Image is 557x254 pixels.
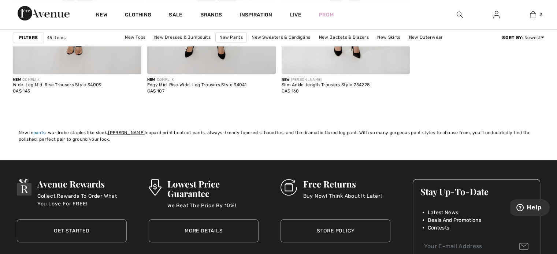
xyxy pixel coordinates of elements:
a: New [96,12,107,19]
h3: Lowest Price Guarantee [167,179,259,198]
a: New Tops [121,33,149,42]
a: [PERSON_NAME] [108,130,145,135]
p: Collect Rewards To Order What You Love For FREE! [37,192,127,207]
div: : wardrobe staples like sleek, leopard print bootcut pants, always-trendy tapered silhouettes, an... [19,129,538,143]
a: 3 [515,10,551,19]
a: Get Started [17,219,127,242]
img: 1ère Avenue [18,6,70,20]
a: Prom [319,11,334,19]
img: My Info [493,10,500,19]
a: Brands [200,12,222,19]
a: New in [19,130,33,135]
h3: Avenue Rewards [37,179,127,189]
span: CA$ 145 [13,88,30,94]
img: Lowest Price Guarantee [149,179,161,196]
a: New Jackets & Blazers [315,33,372,42]
a: Store Policy [281,219,390,242]
a: Sale [169,12,182,19]
h3: Free Returns [303,179,382,189]
p: We Beat The Price By 10%! [167,202,259,216]
span: Latest News [428,209,458,216]
a: Clothing [125,12,151,19]
div: Slim Ankle-length Trousers Style 254228 [282,83,370,88]
a: New Pants [215,32,247,42]
span: New [13,77,21,82]
div: COMPLI K [147,77,247,83]
div: Wide-Leg Mid-Rise Trousers Style 34009 [13,83,101,88]
img: Avenue Rewards [17,179,31,196]
span: New [147,77,155,82]
a: New Dresses & Jumpsuits [151,33,214,42]
div: Edgy Mid-Rise Wide-Leg Trousers Style 34041 [147,83,247,88]
span: Contests [428,224,449,232]
a: New Sweaters & Cardigans [248,33,314,42]
span: 45 items [47,34,66,41]
span: CA$ 107 [147,88,164,94]
p: Buy Now! Think About It Later! [303,192,382,207]
div: [PERSON_NAME] [282,77,370,83]
span: New [282,77,290,82]
strong: Sort By [502,35,522,40]
img: Free Returns [281,179,297,196]
div: COMPLI K [13,77,101,83]
iframe: Opens a widget where you can find more information [510,199,550,217]
span: CA$ 160 [282,88,299,94]
img: My Bag [530,10,536,19]
span: Inspiration [239,12,272,19]
strong: Filters [19,34,38,41]
a: Live [290,11,301,19]
a: New Outerwear [405,33,447,42]
a: New Skirts [374,33,404,42]
h3: Stay Up-To-Date [420,187,532,196]
img: search the website [457,10,463,19]
span: 3 [540,11,542,18]
span: Deals And Promotions [428,216,481,224]
div: : Newest [502,34,544,41]
a: Sign In [487,10,505,19]
a: pants [33,130,46,135]
a: More Details [149,219,259,242]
